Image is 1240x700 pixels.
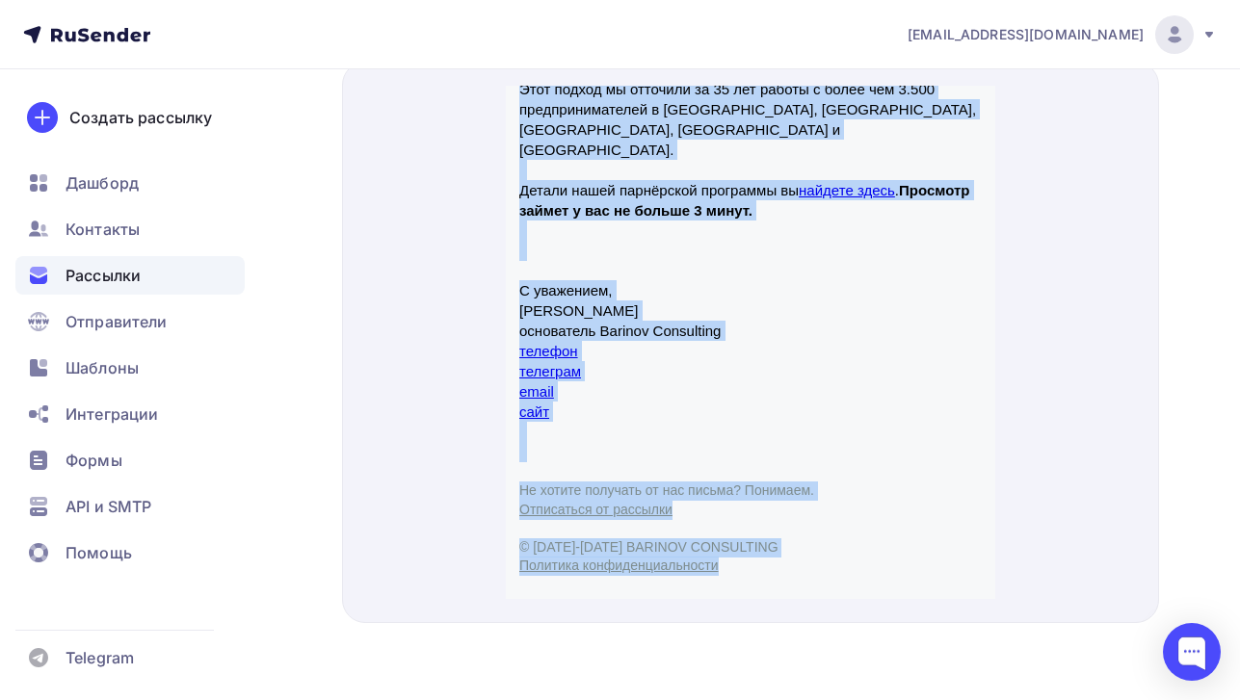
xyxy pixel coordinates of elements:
[66,495,151,518] span: API и SMTP
[908,25,1144,44] span: [EMAIL_ADDRESS][DOMAIN_NAME]
[15,441,245,480] a: Формы
[15,256,245,295] a: Рассылки
[908,15,1217,54] a: [EMAIL_ADDRESS][DOMAIN_NAME]
[66,449,122,472] span: Формы
[66,402,158,426] span: Интеграции
[13,472,213,487] a: Политика конфиденциальности
[15,302,245,341] a: Отправители
[13,416,167,431] a: Отписаться от рассылки
[13,257,72,273] a: телефон
[66,646,134,669] span: Telegram
[66,541,132,564] span: Помощь
[66,356,139,379] span: Шаблоны
[13,194,476,235] p: С уважением, [PERSON_NAME]
[66,310,168,333] span: Отправители
[69,106,212,129] div: Создать рассылку
[66,264,141,287] span: Рассылки
[15,210,245,248] a: Контакты
[15,164,245,202] a: Дашборд
[13,318,43,334] a: сайт
[13,235,476,316] p: основатель Barinov Consulting
[13,277,75,294] a: телеграм
[13,454,273,469] span: © [DATE]-[DATE] BARINOV CONSULTING
[293,96,389,113] a: найдете здесь
[13,298,48,314] a: email
[13,397,308,431] span: Не хотите получать от нас письма? Понимаем.
[15,349,245,387] a: Шаблоны
[66,218,140,241] span: Контакты
[66,171,139,194] span: Дашборд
